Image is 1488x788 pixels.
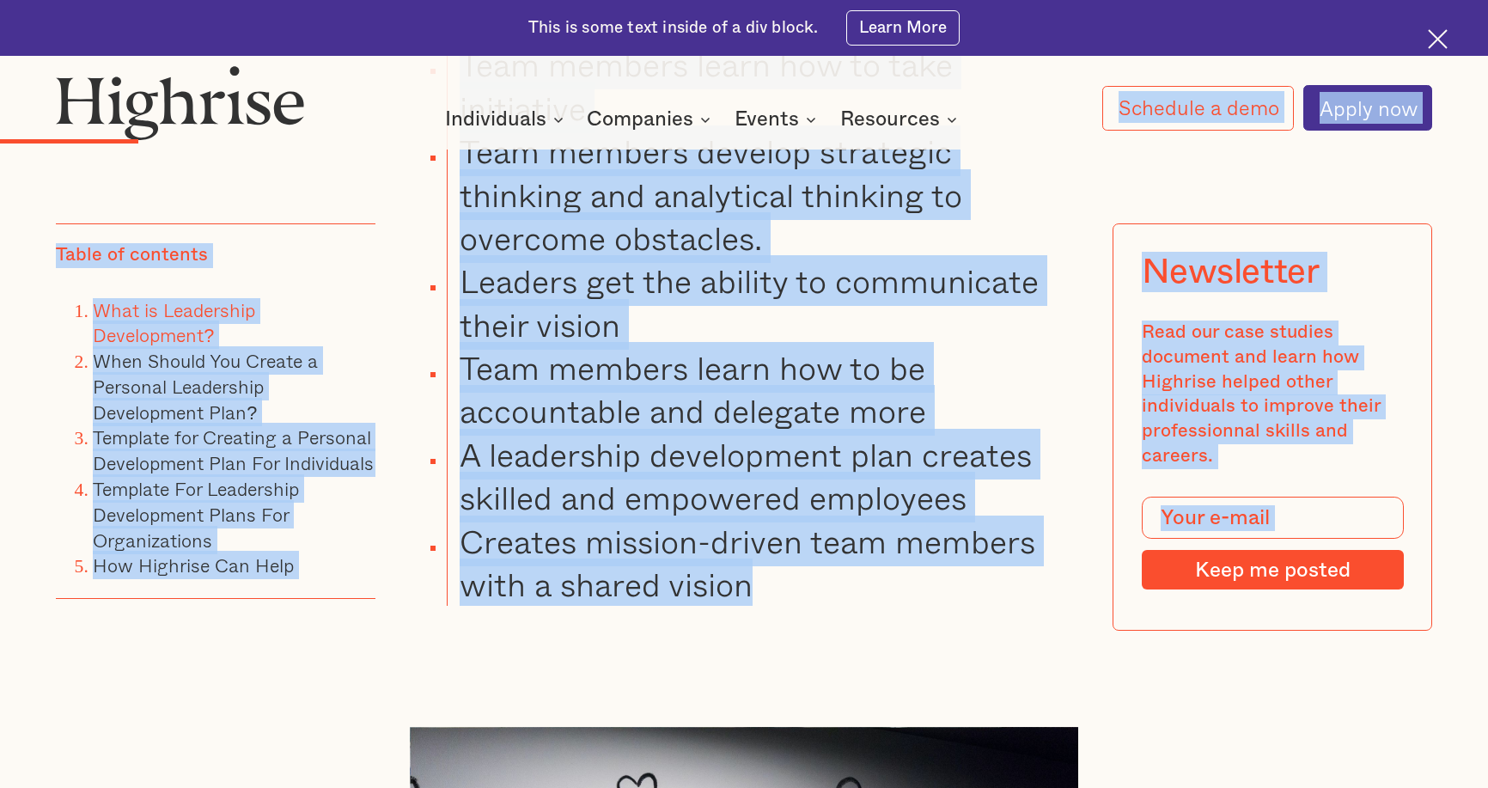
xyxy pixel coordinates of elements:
[587,109,716,130] div: Companies
[1428,29,1448,49] img: Cross icon
[587,109,693,130] div: Companies
[1141,497,1403,539] input: Your e-mail
[1141,252,1319,292] div: Newsletter
[735,109,821,130] div: Events
[56,242,208,267] div: Table of contents
[1303,85,1432,131] a: Apply now
[1141,321,1403,469] div: Read our case studies document and learn how Highrise helped other individuals to improve their p...
[840,109,962,130] div: Resources
[447,130,1078,260] li: Team members develop strategic thinking and analytical thinking to overcome obstacles.
[1141,497,1403,589] form: Modal Form
[735,109,799,130] div: Events
[447,260,1078,346] li: Leaders get the ability to communicate their vision
[93,295,255,349] a: What is Leadership Development?
[528,17,819,40] div: This is some text inside of a div block.
[445,109,569,130] div: Individuals
[1141,550,1403,589] input: Keep me posted
[56,65,305,141] img: Highrise logo
[93,551,294,579] a: How Highrise Can Help
[447,346,1078,433] li: Team members learn how to be accountable and delegate more
[93,423,374,477] a: Template for Creating a Personal Development Plan For Individuals
[846,10,960,46] a: Learn More
[445,109,546,130] div: Individuals
[93,346,318,426] a: When Should You Create a Personal Leadership Development Plan?
[447,520,1078,607] li: Creates mission-driven team members with a shared vision
[93,474,299,554] a: Template For Leadership Development Plans For Organizations
[1102,86,1294,131] a: Schedule a demo
[840,109,940,130] div: Resources
[447,433,1078,520] li: A leadership development plan creates skilled and empowered employees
